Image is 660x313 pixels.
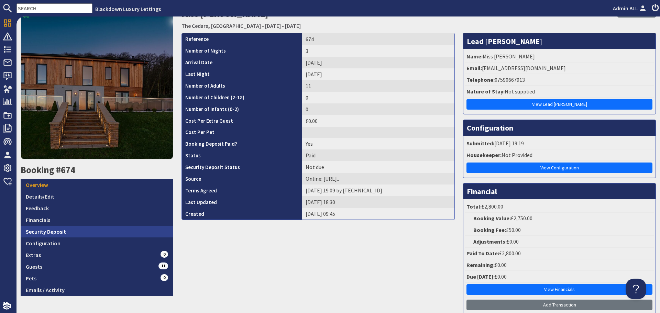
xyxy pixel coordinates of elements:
[302,45,454,57] td: 3
[3,302,11,310] img: staytech_i_w-64f4e8e9ee0a9c174fd5317b4b171b261742d2d393467e5bdba4413f4f884c10.svg
[465,74,654,86] li: 07590667913
[21,7,173,165] a: 9.9
[182,138,302,149] th: Booking Deposit Paid?
[463,120,656,136] h3: Configuration
[466,203,482,210] strong: Total:
[302,115,454,127] td: £0.00
[21,179,173,191] a: Overview
[21,249,173,261] a: Extras0
[265,22,301,29] a: [DATE] - [DATE]
[182,149,302,161] th: Status
[158,262,168,269] span: 11
[302,173,454,185] td: Online: https://www.blackdownluxurylettings.co.uk/enquiries/new?e_id=eb44ae67-d2f2-45d8-8c79-3eea...
[465,248,654,259] li: £2,800.00
[465,213,654,224] li: £2,750.00
[466,152,502,158] strong: Housekeeper:
[182,33,302,45] th: Reference
[21,202,173,214] a: Feedback
[182,115,302,127] th: Cost Per Extra Guest
[466,163,652,173] a: View Configuration
[182,80,302,92] th: Number of Adults
[463,33,656,49] h3: Lead [PERSON_NAME]
[302,138,454,149] td: Yes
[21,7,173,159] img: The Cedars, Devon's icon
[302,185,454,196] td: [DATE] 19:09 by [TECHNICAL_ID]
[466,250,499,257] strong: Paid To Date:
[182,161,302,173] th: Security Deposit Status
[302,161,454,173] td: Not due
[465,259,654,271] li: £0.00
[302,208,454,220] td: [DATE] 09:45
[21,226,173,237] a: Security Deposit
[21,165,173,176] h2: Booking #674
[182,196,302,208] th: Last Updated
[182,57,302,68] th: Arrival Date
[465,201,654,213] li: £2,800.00
[21,284,173,296] a: Emails / Activity
[302,68,454,80] td: [DATE]
[466,300,652,310] a: Add Transaction
[302,149,454,161] td: Paid
[95,5,161,12] a: Blackdown Luxury Lettings
[466,273,495,280] strong: Due [DATE]:
[182,103,302,115] th: Number of Infants (0-2)
[613,4,648,12] a: Admin BLL
[262,22,264,29] span: -
[465,63,654,74] li: [EMAIL_ADDRESS][DOMAIN_NAME]
[21,237,173,249] a: Configuration
[465,271,654,283] li: £0.00
[466,284,652,295] a: View Financials
[466,261,495,268] strong: Remaining:
[302,103,454,115] td: 0
[626,279,646,299] iframe: Toggle Customer Support
[466,140,494,147] strong: Submitted:
[473,226,506,233] strong: Booking Fee:
[302,33,454,45] td: 674
[465,51,654,63] li: Miss [PERSON_NAME]
[465,149,654,161] li: Not Provided
[302,92,454,103] td: 0
[473,215,511,222] strong: Booking Value:
[465,138,654,149] li: [DATE] 19:19
[181,7,495,31] h2: Miss [PERSON_NAME]
[16,3,92,13] input: SEARCH
[181,22,261,29] a: The Cedars, [GEOGRAPHIC_DATA]
[161,274,168,281] span: 0
[463,183,656,199] h3: Financial
[182,68,302,80] th: Last Night
[473,238,507,245] strong: Adjustments:
[465,236,654,248] li: £0.00
[21,261,173,272] a: Guests11
[21,272,173,284] a: Pets0
[466,65,482,71] strong: Email:
[182,45,302,57] th: Number of Nights
[466,53,483,60] strong: Name:
[161,251,168,258] span: 0
[302,80,454,92] td: 11
[182,127,302,138] th: Cost Per Pet
[182,185,302,196] th: Terms Agreed
[21,191,173,202] a: Details/Edit
[182,173,302,185] th: Source
[465,86,654,98] li: Not supplied
[466,88,505,95] strong: Nature of Stay:
[182,92,302,103] th: Number of Children (2-18)
[465,224,654,236] li: £50.00
[302,196,454,208] td: [DATE] 18:30
[466,99,652,110] a: View Lead [PERSON_NAME]
[466,76,495,83] strong: Telephone:
[302,57,454,68] td: [DATE]
[182,208,302,220] th: Created
[21,214,173,226] a: Financials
